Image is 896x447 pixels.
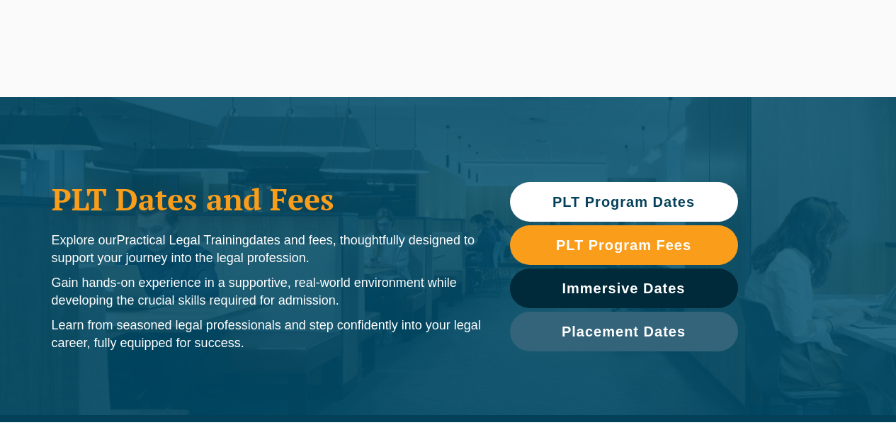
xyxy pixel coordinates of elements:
h1: PLT Dates and Fees [52,181,482,217]
a: Placement Dates [510,312,738,351]
span: Immersive Dates [562,281,686,295]
p: Explore our dates and fees, thoughtfully designed to support your journey into the legal profession. [52,232,482,267]
a: Immersive Dates [510,268,738,308]
span: Placement Dates [562,324,686,339]
span: Practical Legal Training [117,233,249,247]
a: PLT Program Dates [510,182,738,222]
span: PLT Program Dates [552,195,695,209]
p: Gain hands-on experience in a supportive, real-world environment while developing the crucial ski... [52,274,482,310]
a: PLT Program Fees [510,225,738,265]
span: PLT Program Fees [556,238,691,252]
p: Learn from seasoned legal professionals and step confidently into your legal career, fully equipp... [52,317,482,352]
